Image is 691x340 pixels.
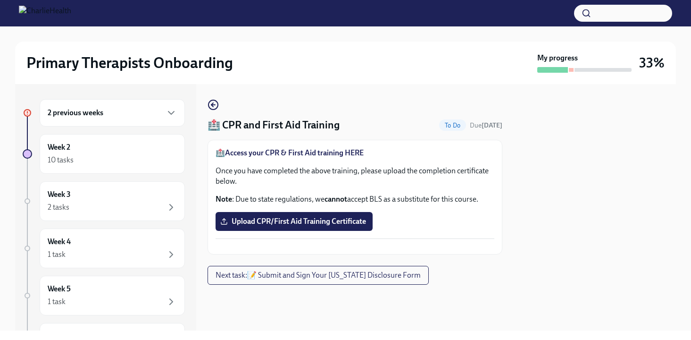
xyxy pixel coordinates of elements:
[48,202,69,212] div: 2 tasks
[216,212,373,231] label: Upload CPR/First Aid Training Certificate
[216,166,494,187] p: Once you have completed the above training, please upload the completion certificate below.
[48,108,103,118] h6: 2 previous weeks
[439,122,466,129] span: To Do
[23,229,185,268] a: Week 41 task
[482,121,502,129] strong: [DATE]
[216,194,494,204] p: : Due to state regulations, we accept BLS as a substitute for this course.
[208,266,429,285] button: Next task:📝 Submit and Sign Your [US_STATE] Disclosure Form
[19,6,71,21] img: CharlieHealth
[470,121,502,129] span: Due
[537,53,578,63] strong: My progress
[48,189,71,200] h6: Week 3
[216,271,421,280] span: Next task : 📝 Submit and Sign Your [US_STATE] Disclosure Form
[325,195,347,204] strong: cannot
[208,118,340,132] h4: 🏥 CPR and First Aid Training
[23,181,185,221] a: Week 32 tasks
[48,237,71,247] h6: Week 4
[23,276,185,315] a: Week 51 task
[23,134,185,174] a: Week 210 tasks
[48,142,70,153] h6: Week 2
[222,217,366,226] span: Upload CPR/First Aid Training Certificate
[639,54,665,71] h3: 33%
[225,148,364,157] a: Access your CPR & First Aid training HERE
[216,195,232,204] strong: Note
[40,99,185,127] div: 2 previous weeks
[216,148,494,158] p: 🏥
[470,121,502,130] span: August 16th, 2025 10:00
[26,53,233,72] h2: Primary Therapists Onboarding
[48,249,66,260] div: 1 task
[48,284,71,294] h6: Week 5
[48,297,66,307] div: 1 task
[48,155,74,165] div: 10 tasks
